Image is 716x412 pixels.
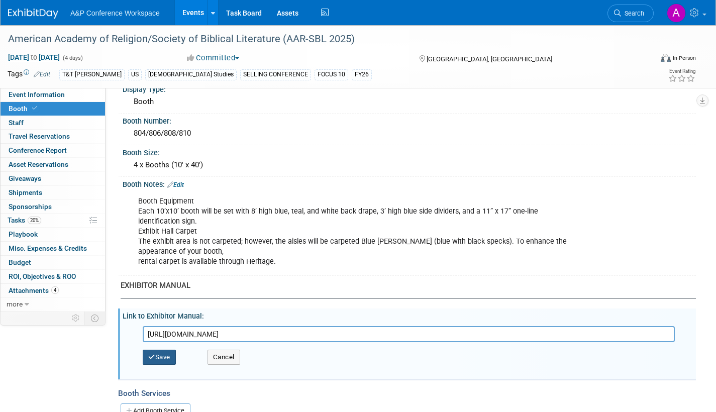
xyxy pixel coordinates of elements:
img: Format-Inperson.png [661,54,671,62]
span: [GEOGRAPHIC_DATA], [GEOGRAPHIC_DATA] [427,55,552,63]
div: Link to Exhibitor Manual: [123,308,696,321]
span: Search [621,10,644,17]
button: Save [143,350,176,365]
div: FY26 [352,69,372,80]
div: Event Rating [668,69,695,74]
a: Tasks20% [1,214,105,227]
a: Attachments4 [1,284,105,297]
div: Booth Size: [123,145,696,158]
span: (4 days) [62,55,83,61]
div: Booth Equipment Each 10’x10’ booth will be set with 8’ high blue, teal, and white back drape, 3’ ... [131,191,585,272]
td: Toggle Event Tabs [85,312,106,325]
div: Booth Services [118,388,696,399]
span: Misc. Expenses & Credits [9,244,87,252]
a: Edit [34,71,50,78]
span: Giveaways [9,174,41,182]
button: Committed [183,53,243,63]
div: 804/806/808/810 [130,126,688,141]
div: SELLING CONFERENCE [240,69,311,80]
span: Asset Reservations [9,160,68,168]
a: Travel Reservations [1,130,105,143]
a: Giveaways [1,172,105,185]
span: Playbook [9,230,38,238]
button: Cancel [208,350,240,365]
span: Travel Reservations [9,132,70,140]
a: Conference Report [1,144,105,157]
a: Asset Reservations [1,158,105,171]
span: Tasks [8,216,41,224]
span: Conference Report [9,146,67,154]
a: Event Information [1,88,105,101]
span: A&P Conference Workspace [70,9,160,17]
span: [DATE] [DATE] [8,53,60,62]
span: 20% [28,217,41,224]
a: more [1,297,105,311]
a: ROI, Objectives & ROO [1,270,105,283]
input: Enter URL [143,326,675,342]
div: American Academy of Religion/Society of Biblical Literature (AAR-SBL 2025) [5,30,637,48]
a: Playbook [1,228,105,241]
td: Tags [8,69,50,80]
span: Budget [9,258,31,266]
a: Edit [167,181,184,188]
a: Sponsorships [1,200,105,214]
span: Shipments [9,188,42,196]
div: Booth Number: [123,114,696,126]
a: Booth [1,102,105,116]
span: 4 [51,286,59,294]
div: 4 x Booths (10' x 40') [130,157,688,173]
img: Amanda Oney [667,4,686,23]
a: Staff [1,116,105,130]
span: to [29,53,39,61]
div: T&T [PERSON_NAME] [59,69,125,80]
div: Event Format [594,52,696,67]
span: Sponsorships [9,202,52,211]
a: Shipments [1,186,105,199]
img: ExhibitDay [8,9,58,19]
span: Staff [9,119,24,127]
div: Booth Notes: [123,177,696,190]
div: [DEMOGRAPHIC_DATA] Studies [145,69,237,80]
div: FOCUS 10 [315,69,348,80]
i: Booth reservation complete [32,106,37,111]
span: Booth [9,105,39,113]
span: Event Information [9,90,65,98]
div: US [128,69,142,80]
span: ROI, Objectives & ROO [9,272,76,280]
span: more [7,300,23,308]
div: Booth [130,94,688,110]
div: In-Person [672,54,696,62]
span: Attachments [9,286,59,294]
a: Misc. Expenses & Credits [1,242,105,255]
td: Personalize Event Tab Strip [67,312,85,325]
a: Search [607,5,654,22]
a: Budget [1,256,105,269]
div: EXHIBITOR MANUAL [121,280,688,291]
